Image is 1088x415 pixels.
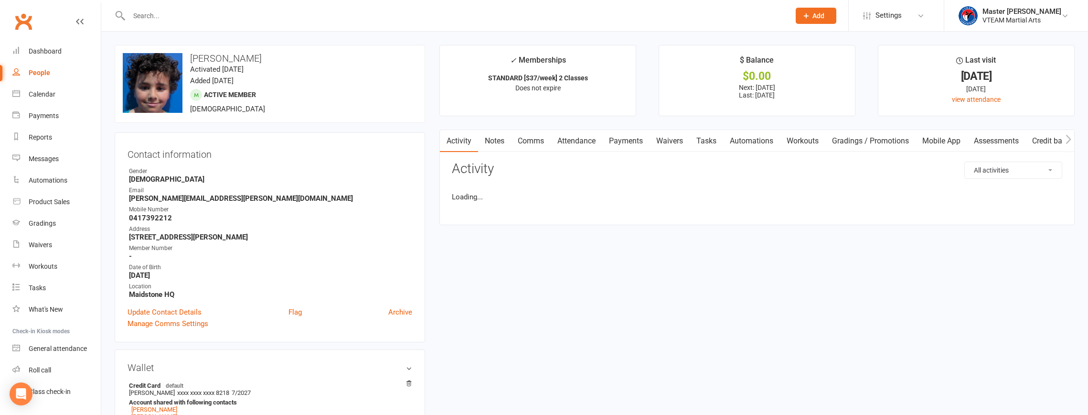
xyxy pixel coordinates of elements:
[12,381,101,403] a: Class kiosk mode
[875,5,902,26] span: Settings
[129,214,412,222] strong: 0417392212
[29,112,59,120] div: Payments
[668,84,846,99] p: Next: [DATE] Last: [DATE]
[10,382,32,405] div: Open Intercom Messenger
[452,162,1062,176] h3: Activity
[129,282,412,291] div: Location
[129,263,412,272] div: Date of Birth
[129,225,412,234] div: Address
[12,338,101,360] a: General attendance kiosk mode
[959,6,978,25] img: thumb_image1628552580.png
[887,84,1066,94] div: [DATE]
[452,191,1062,203] li: Loading...
[129,167,412,176] div: Gender
[129,399,407,406] strong: Account shared with following contacts
[128,362,412,373] h3: Wallet
[982,7,1061,16] div: Master [PERSON_NAME]
[12,148,101,170] a: Messages
[128,306,202,318] a: Update Contact Details
[131,406,177,413] a: [PERSON_NAME]
[129,233,412,241] strong: [STREET_ADDRESS][PERSON_NAME]
[982,16,1061,24] div: VTEAM Martial Arts
[129,252,412,261] strong: -
[12,213,101,234] a: Gradings
[128,145,412,160] h3: Contact information
[12,41,101,62] a: Dashboard
[740,54,774,71] div: $ Balance
[825,130,916,152] a: Gradings / Promotions
[29,133,52,141] div: Reports
[690,130,723,152] a: Tasks
[190,65,244,74] time: Activated [DATE]
[488,74,588,82] strong: STANDARD [$37/week] 2 Classes
[12,234,101,256] a: Waivers
[126,9,783,22] input: Search...
[12,299,101,320] a: What's New
[129,175,412,184] strong: [DEMOGRAPHIC_DATA]
[29,176,67,184] div: Automations
[723,130,780,152] a: Automations
[551,130,602,152] a: Attendance
[952,96,1001,103] a: view attendance
[12,277,101,299] a: Tasks
[12,191,101,213] a: Product Sales
[190,105,265,113] span: [DEMOGRAPHIC_DATA]
[602,130,650,152] a: Payments
[440,130,478,152] a: Activity
[812,12,824,20] span: Add
[29,198,70,206] div: Product Sales
[887,71,1066,81] div: [DATE]
[29,47,62,55] div: Dashboard
[12,170,101,191] a: Automations
[128,318,208,329] a: Manage Comms Settings
[12,84,101,105] a: Calendar
[478,130,511,152] a: Notes
[29,241,52,249] div: Waivers
[12,360,101,381] a: Roll call
[129,382,407,389] strong: Credit Card
[967,130,1025,152] a: Assessments
[511,130,551,152] a: Comms
[288,306,302,318] a: Flag
[29,69,50,76] div: People
[129,271,412,280] strong: [DATE]
[388,306,412,318] a: Archive
[29,388,71,395] div: Class check-in
[11,10,35,33] a: Clubworx
[29,90,55,98] div: Calendar
[12,105,101,127] a: Payments
[123,53,182,113] img: image1744099412.png
[515,84,561,92] span: Does not expire
[1025,130,1087,152] a: Credit balance
[12,62,101,84] a: People
[510,54,566,72] div: Memberships
[12,127,101,148] a: Reports
[163,382,186,389] span: default
[650,130,690,152] a: Waivers
[668,71,846,81] div: $0.00
[190,76,234,85] time: Added [DATE]
[916,130,967,152] a: Mobile App
[29,366,51,374] div: Roll call
[232,389,251,396] span: 7/2027
[29,262,57,270] div: Workouts
[129,290,412,299] strong: Maidstone HQ
[956,54,996,71] div: Last visit
[129,186,412,195] div: Email
[796,8,836,24] button: Add
[177,389,229,396] span: xxxx xxxx xxxx 8218
[29,155,59,163] div: Messages
[29,306,63,313] div: What's New
[204,91,256,98] span: Active member
[12,256,101,277] a: Workouts
[129,194,412,203] strong: [PERSON_NAME][EMAIL_ADDRESS][PERSON_NAME][DOMAIN_NAME]
[129,205,412,214] div: Mobile Number
[780,130,825,152] a: Workouts
[129,244,412,253] div: Member Number
[29,345,87,352] div: General attendance
[510,56,516,65] i: ✓
[29,284,46,292] div: Tasks
[123,53,417,64] h3: [PERSON_NAME]
[29,219,56,227] div: Gradings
